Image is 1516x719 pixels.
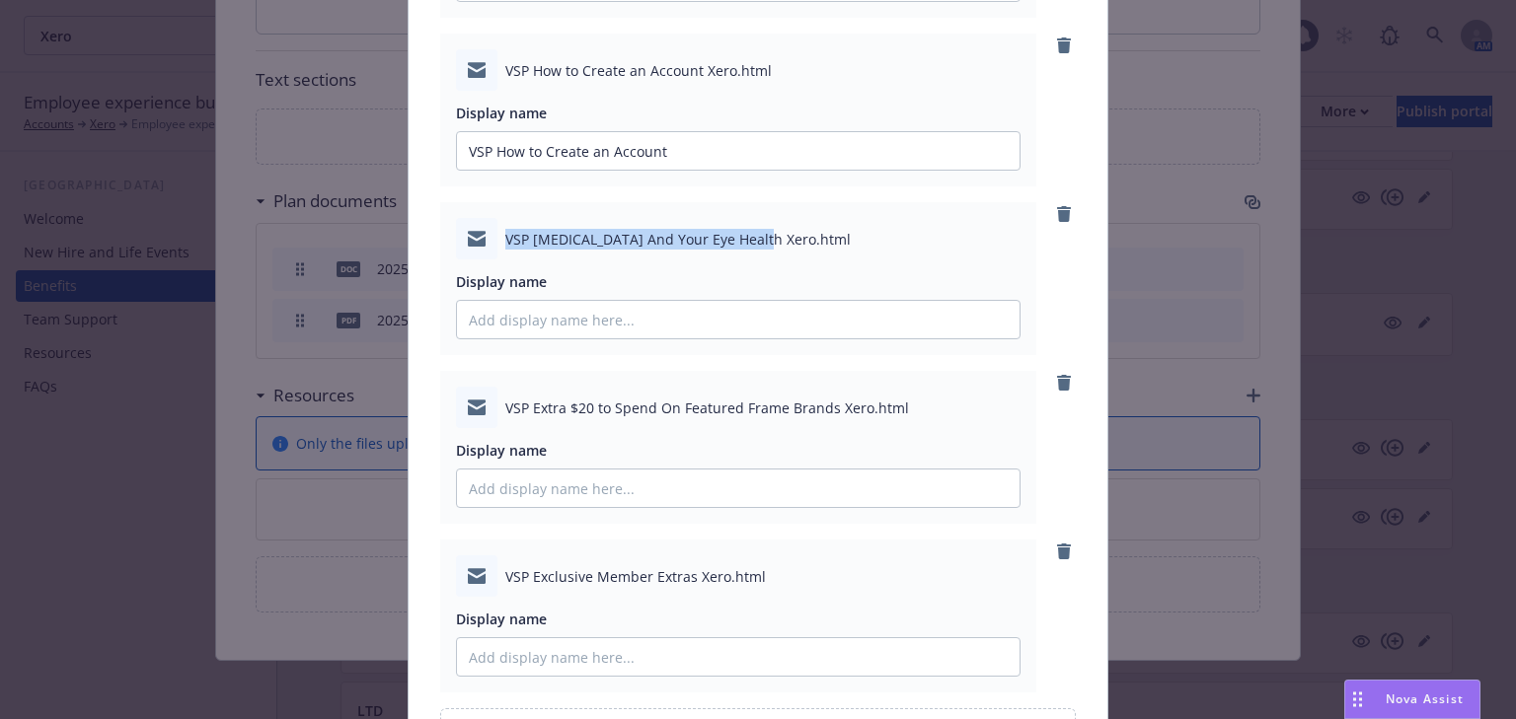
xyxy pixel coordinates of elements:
[456,610,547,628] span: Display name
[1345,681,1370,718] div: Drag to move
[457,132,1020,170] input: Add display name here...
[505,60,772,81] span: VSP How to Create an Account Xero.html
[1386,690,1464,707] span: Nova Assist
[505,566,766,587] span: VSP Exclusive Member Extras Xero.html
[456,104,547,122] span: Display name
[1052,371,1076,395] a: remove
[456,272,547,291] span: Display name
[1344,680,1480,719] button: Nova Assist
[457,301,1020,338] input: Add display name here...
[1052,34,1076,57] a: remove
[456,441,547,460] span: Display name
[457,469,1020,507] input: Add display name here...
[505,397,909,418] span: VSP Extra $20 to Spend On Featured Frame Brands Xero.html
[1052,539,1076,563] a: remove
[505,229,851,250] span: VSP [MEDICAL_DATA] And Your Eye Health Xero.html
[457,638,1020,676] input: Add display name here...
[1052,202,1076,226] a: remove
